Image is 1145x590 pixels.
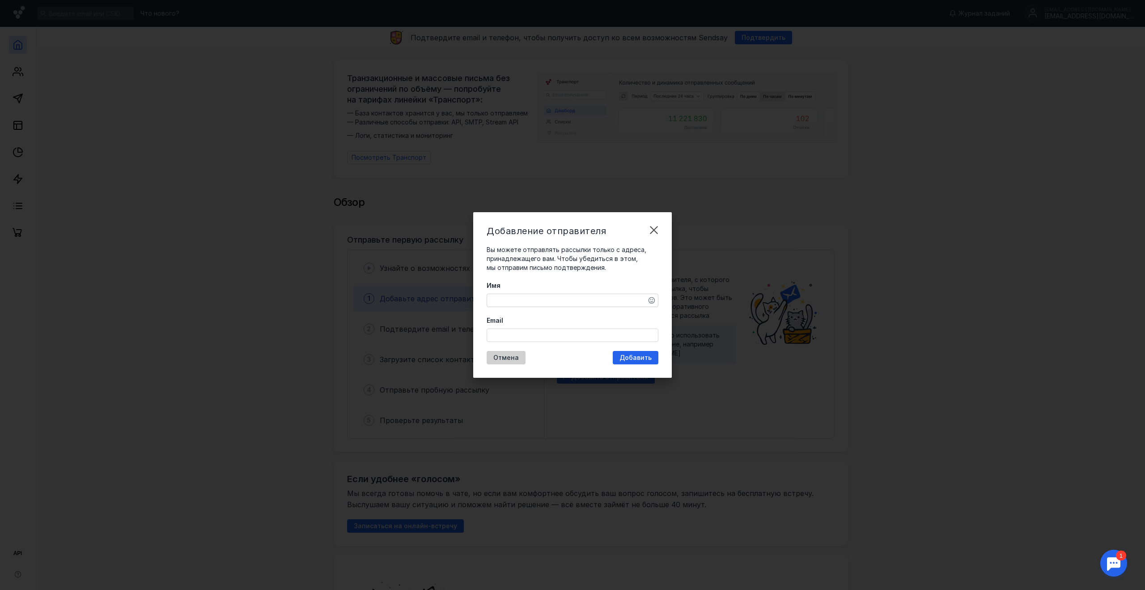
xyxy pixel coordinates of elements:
span: Email [487,316,503,325]
span: Имя [487,281,500,290]
span: Добавить [619,354,652,362]
span: Отмена [493,354,519,362]
span: Добавление отправителя [487,226,606,236]
span: Вы можете отправлять рассылки только с адреса, принадлежащего вам. Чтобы убедиться в этом, мы отп... [487,246,646,271]
button: Добавить [613,351,658,364]
button: Отмена [487,351,526,364]
div: 1 [20,5,30,15]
